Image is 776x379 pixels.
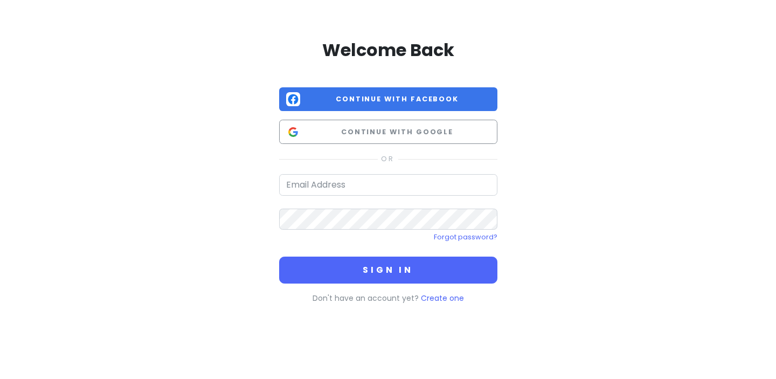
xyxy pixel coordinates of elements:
img: Google logo [286,125,300,139]
h2: Welcome Back [279,39,497,61]
img: Facebook logo [286,92,300,106]
button: Continue with Facebook [279,87,497,112]
input: Email Address [279,174,497,196]
a: Create one [421,293,464,304]
p: Don't have an account yet? [279,292,497,304]
span: Continue with Facebook [304,94,490,105]
a: Forgot password? [434,232,497,242]
span: Continue with Google [304,127,490,137]
button: Continue with Google [279,120,497,144]
button: Sign in [279,257,497,284]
